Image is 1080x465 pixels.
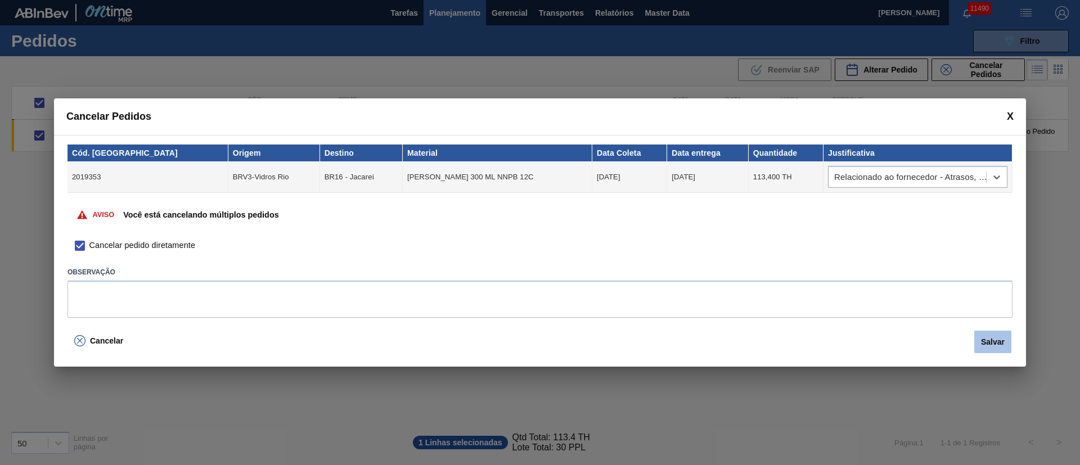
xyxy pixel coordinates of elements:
[834,173,987,181] div: Relacionado ao fornecedor - Atrasos, limitações de capacidade, etc.
[749,145,823,161] th: Quantidade
[66,111,151,123] span: Cancelar Pedidos
[228,145,320,161] th: Origem
[403,145,592,161] th: Material
[667,145,748,161] th: Data entrega
[667,161,748,193] td: [DATE]
[67,145,228,161] th: Cód. [GEOGRAPHIC_DATA]
[92,210,114,219] p: Aviso
[67,329,130,352] button: Cancelar
[228,161,320,193] td: BRV3-Vidros Rio
[90,336,123,345] span: Cancelar
[320,145,403,161] th: Destino
[974,331,1011,353] button: Salvar
[592,161,667,193] td: [DATE]
[67,161,228,193] td: 2019353
[67,264,1012,281] label: Observação
[823,145,1012,161] th: Justificativa
[123,210,278,219] p: Você está cancelando múltiplos pedidos
[89,240,195,252] span: Cancelar pedido diretamente
[749,161,823,193] td: 113,400 TH
[403,161,592,193] td: [PERSON_NAME] 300 ML NNPB 12C
[320,161,403,193] td: BR16 - Jacareí
[592,145,667,161] th: Data Coleta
